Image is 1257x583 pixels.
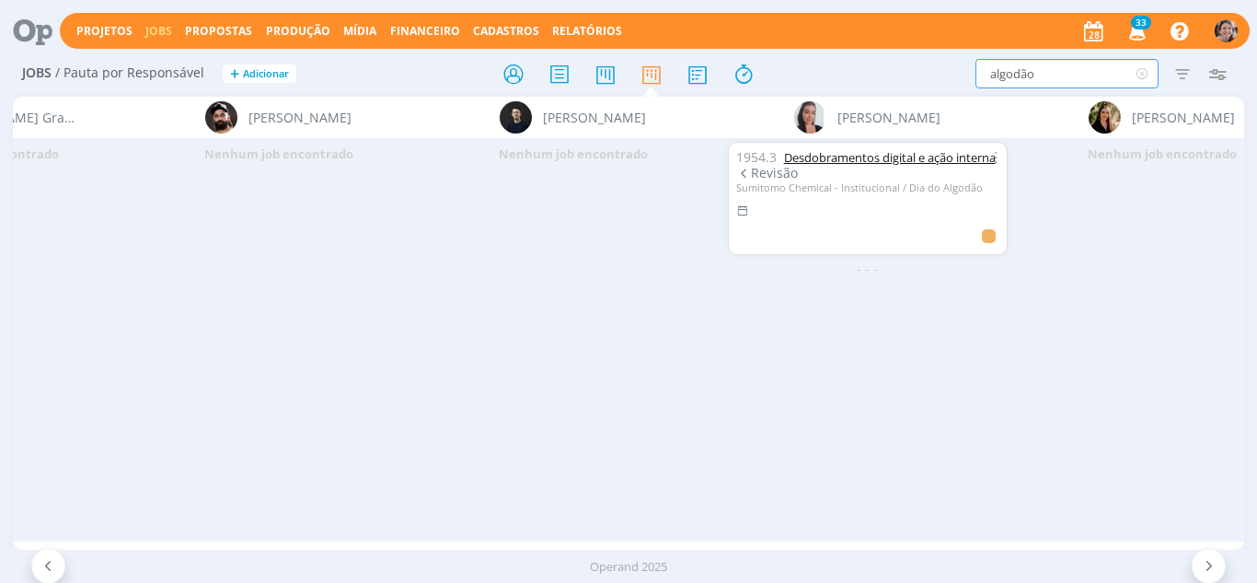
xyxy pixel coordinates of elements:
[55,65,204,81] span: / Pauta por Responsável
[975,59,1159,88] input: Busca
[794,101,826,134] img: C
[736,164,799,181] span: Revisão
[426,138,721,171] div: Nenhum job encontrado
[473,23,539,39] span: Cadastros
[543,108,646,127] span: [PERSON_NAME]
[132,138,426,171] div: Nenhum job encontrado
[390,23,460,39] a: Financeiro
[736,181,999,193] div: Sumitomo Chemical - Institucional / Dia do Algodão
[1214,15,1239,47] button: A
[243,68,289,80] span: Adicionar
[343,23,376,39] a: Mídia
[784,149,996,166] a: Desdobramentos digital e ação interna
[736,148,777,166] span: 1954.3
[1117,15,1155,48] button: 33
[721,259,1015,278] div: - - -
[140,24,178,39] button: Jobs
[266,23,330,39] a: Produção
[22,65,52,81] span: Jobs
[552,23,622,39] a: Relatórios
[837,108,940,127] span: [PERSON_NAME]
[500,101,532,134] img: C
[223,64,296,84] button: +Adicionar
[145,23,172,39] a: Jobs
[1132,108,1235,127] span: [PERSON_NAME]
[547,24,628,39] button: Relatórios
[1131,16,1151,29] span: 33
[76,23,133,39] a: Projetos
[179,24,258,39] button: Propostas
[467,24,545,39] button: Cadastros
[205,101,237,134] img: B
[1089,101,1121,134] img: C
[260,24,336,39] button: Produção
[248,108,352,127] span: [PERSON_NAME]
[1215,19,1238,42] img: A
[230,64,239,84] span: +
[338,24,382,39] button: Mídia
[385,24,466,39] button: Financeiro
[71,24,138,39] button: Projetos
[185,23,252,39] span: Propostas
